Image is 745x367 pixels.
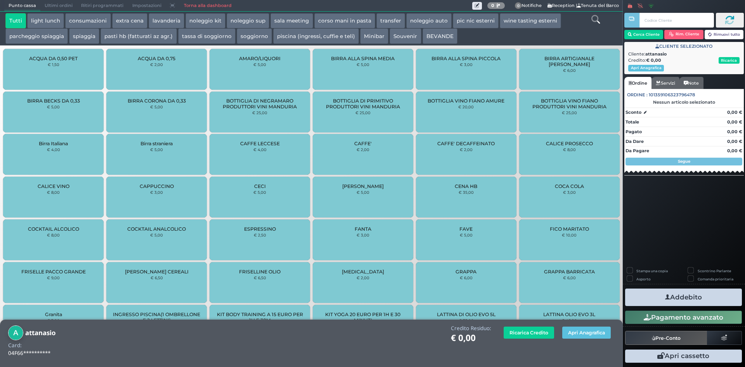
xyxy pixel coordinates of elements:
small: € 2,00 [150,62,163,67]
a: Torna alla dashboard [179,0,236,11]
span: BIRRA BECKS DA 0,33 [27,98,80,104]
span: FICO MARITATO [550,226,589,232]
small: € 4,00 [47,147,60,152]
small: € 75,00 [459,318,474,323]
button: Rim. Cliente [664,30,703,39]
span: Impostazioni [128,0,166,11]
button: corso mani in pasta [314,13,375,29]
span: Birra Italiana [39,141,68,146]
span: Birra straniera [140,141,173,146]
span: FRISELLINE OLIO [239,269,281,275]
small: € 2,00 [357,147,369,152]
button: Souvenir [390,28,421,44]
label: Asporto [636,277,651,282]
span: AMARO/LIQUORI [239,56,281,61]
b: 0 [491,3,494,8]
button: transfer [376,13,405,29]
small: € 5,00 [253,62,266,67]
button: pasti hb (fatturati az agr.) [100,28,177,44]
strong: 0,00 € [727,119,742,125]
button: noleggio kit [185,13,225,29]
span: GRAPPA [456,269,476,275]
strong: Da Pagare [625,148,649,153]
button: wine tasting esterni [500,13,561,29]
b: attanasio [25,328,55,337]
label: Comanda prioritaria [698,277,733,282]
small: € 5,00 [47,104,60,109]
button: Cerca Cliente [624,30,664,39]
a: Note [679,77,703,89]
small: € 3,00 [150,190,163,195]
span: Granita [45,311,62,317]
small: € 2,00 [357,275,369,280]
span: 101359106323796478 [649,92,695,98]
span: ACQUA DA 0,50 PET [29,56,78,61]
small: € 6,00 [563,275,576,280]
span: COCA COLA [555,183,584,189]
span: FAVE [459,226,473,232]
span: CECI [254,183,266,189]
span: BIRRA CORONA DA 0,33 [128,98,186,104]
button: spiaggia [69,28,99,44]
span: CALICE VINO [38,183,69,189]
span: INGRESSO PISCINA(1 OMBRELLONE E 2 LETTINI) [113,311,200,323]
small: € 5,00 [357,190,369,195]
strong: Totale [625,119,639,125]
small: € 25,00 [562,110,577,115]
small: € 10,00 [562,233,577,237]
small: € 5,00 [150,104,163,109]
small: € 4,00 [253,147,267,152]
strong: 0,00 € [727,148,742,153]
span: FANTA [355,226,371,232]
span: ACQUA DA 0,75 [138,56,175,61]
h1: € 0,00 [451,333,491,343]
label: Scontrino Parlante [698,268,731,273]
button: soggiorno [237,28,272,44]
small: € 5,00 [150,233,163,237]
span: CLIENTE SELEZIONATO [655,43,712,50]
button: Apri Anagrafica [628,65,664,71]
strong: € 0,00 [646,57,661,63]
span: BOTTIGLIA VINO FIANO PRODUTTORI VINI MANDURIA [525,98,613,110]
span: CAPPUCCINO [140,183,174,189]
button: tassa di soggiorno [178,28,236,44]
span: BOTTIGLIA VINO FIANO AMURE [428,98,504,104]
strong: Da Dare [625,139,644,144]
span: KIT YOGA 20 EURO PER 1H E 30 MINUTI [319,311,407,323]
button: Rimuovi tutto [705,30,744,39]
span: 0 [515,2,522,9]
small: € 2,00 [460,147,473,152]
span: CALICE PROSECCO [546,141,593,146]
small: € 6,00 [563,68,576,73]
button: Apri Anagrafica [562,327,611,339]
button: Pre-Conto [625,331,707,345]
small: € 2,50 [254,233,266,237]
small: € 8,00 [47,233,60,237]
h4: Credito Residuo: [451,325,491,331]
input: Codice Cliente [639,13,714,28]
button: Addebito [625,289,742,306]
small: € 3,00 [563,190,576,195]
span: [PERSON_NAME] CEREALI [125,269,189,275]
a: Servizi [651,77,679,89]
span: Ordine : [627,92,648,98]
img: attanasio [8,325,23,341]
small: € 6,50 [151,275,163,280]
small: € 5,00 [460,233,473,237]
button: Ricarica [719,57,740,64]
strong: 0,00 € [727,139,742,144]
span: BOTTIGLIA DI NEGRAMARO PRODUTTORI VINI MANDURIA [216,98,303,110]
button: Minibar [360,28,388,44]
b: attanasio [645,51,667,57]
small: € 3,00 [47,318,60,323]
small: € 5,00 [150,147,163,152]
button: Ricarica Credito [504,327,554,339]
button: piscina (ingressi, cuffie e teli) [273,28,359,44]
label: Stampa una copia [636,268,668,273]
div: Nessun articolo selezionato [624,99,744,105]
button: pic nic esterni [453,13,499,29]
span: Ritiri programmati [77,0,128,11]
small: € 20,00 [458,104,474,109]
button: consumazioni [65,13,111,29]
button: extra cena [112,13,147,29]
